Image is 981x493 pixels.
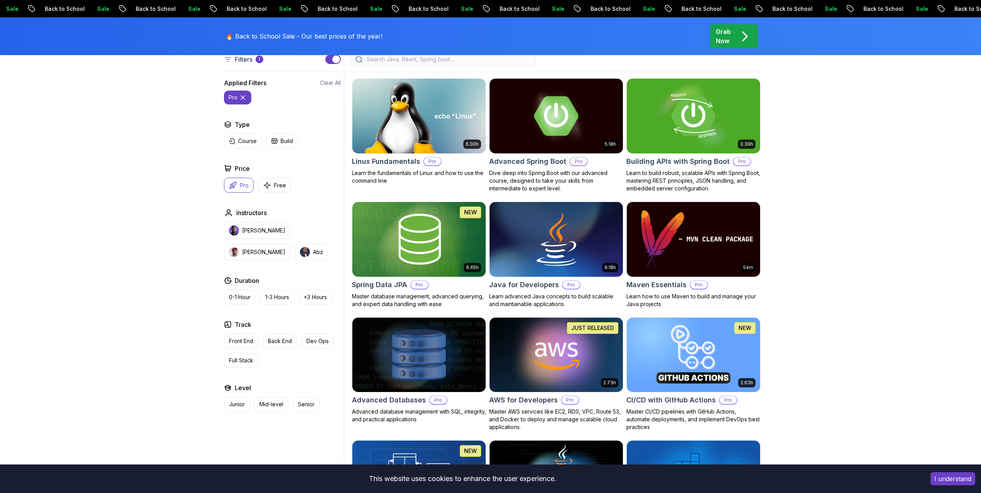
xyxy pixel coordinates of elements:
button: Junior [224,397,250,412]
img: Advanced Databases card [352,318,486,392]
p: +3 Hours [304,293,327,301]
button: Front End [224,334,258,348]
p: Front End [229,337,253,345]
img: Advanced Spring Boot card [490,79,623,153]
h2: Duration [235,276,259,285]
p: Learn to build robust, scalable APIs with Spring Boot, mastering REST principles, JSON handling, ... [626,169,761,192]
p: Full Stack [229,357,253,364]
p: 6.00h [466,141,479,147]
a: AWS for Developers card2.73hJUST RELEASEDAWS for DevelopersProMaster AWS services like EC2, RDS, ... [489,317,623,431]
p: Back to School [125,5,178,13]
img: instructor img [300,247,310,257]
button: instructor img[PERSON_NAME] [224,222,290,239]
p: Sale [542,5,566,13]
h2: Maven Essentials [626,279,687,290]
a: Maven Essentials card54mMaven EssentialsProLearn how to use Maven to build and manage your Java p... [626,202,761,308]
button: Build [266,134,298,148]
img: instructor img [229,247,239,257]
p: Pro [570,158,587,165]
a: Advanced Spring Boot card5.18hAdvanced Spring BootProDive deep into Spring Boot with our advanced... [489,78,623,192]
p: 1 [258,56,260,62]
p: JUST RELEASED [571,324,614,332]
p: Sale [905,5,930,13]
h2: Linux Fundamentals [352,156,420,167]
img: Java for Developers card [490,202,623,277]
p: Mid-level [259,400,283,408]
p: Master database management, advanced querying, and expert data handling with ease [352,293,486,308]
p: 2.73h [603,380,616,386]
p: Pro [430,396,447,404]
h2: AWS for Developers [489,395,558,406]
button: +3 Hours [299,290,332,305]
p: 0-1 Hour [229,293,251,301]
a: CI/CD with GitHub Actions card2.63hNEWCI/CD with GitHub ActionsProMaster CI/CD pipelines with Git... [626,317,761,431]
p: Back End [268,337,292,345]
p: Back to School [216,5,269,13]
p: Back to School [671,5,724,13]
p: Sale [633,5,657,13]
p: Learn how to use Maven to build and manage your Java projects [626,293,761,308]
a: Building APIs with Spring Boot card3.30hBuilding APIs with Spring BootProLearn to build robust, s... [626,78,761,192]
p: Sale [178,5,202,13]
img: instructor img [229,225,239,236]
h2: Price [235,164,250,173]
p: Learn the fundamentals of Linux and how to use the command line [352,169,486,185]
button: Free [258,178,291,193]
p: Pro [720,396,737,404]
img: Linux Fundamentals card [352,79,486,153]
p: NEW [464,447,477,455]
p: 6.65h [466,264,479,271]
button: Mid-level [254,397,288,412]
p: Senior [298,400,315,408]
p: [PERSON_NAME] [242,227,285,234]
button: 0-1 Hour [224,290,256,305]
a: Advanced Databases cardAdvanced DatabasesProAdvanced database management with SQL, integrity, and... [352,317,486,424]
h2: Advanced Spring Boot [489,156,566,167]
p: Back to School [34,5,87,13]
h2: Level [235,383,251,392]
button: 1-3 Hours [260,290,294,305]
p: Sale [87,5,111,13]
p: Master AWS services like EC2, RDS, VPC, Route 53, and Docker to deploy and manage scalable cloud ... [489,408,623,431]
h2: Track [235,320,251,329]
p: Pro [563,281,580,289]
a: Spring Data JPA card6.65hNEWSpring Data JPAProMaster database management, advanced querying, and ... [352,202,486,308]
p: NEW [739,324,751,332]
p: Back to School [398,5,451,13]
button: Full Stack [224,353,258,368]
button: instructor imgAbz [295,244,328,261]
img: AWS for Developers card [490,318,623,392]
button: pro [224,91,251,104]
p: Pro [424,158,441,165]
p: 🔥 Back to School Sale - Our best prices of the year! [225,32,382,41]
p: pro [229,94,237,101]
p: Back to School [307,5,360,13]
img: Maven Essentials card [627,202,760,277]
p: 54m [743,264,753,271]
a: Linux Fundamentals card6.00hLinux FundamentalsProLearn the fundamentals of Linux and how to use t... [352,78,486,185]
h2: Java for Developers [489,279,559,290]
a: Java for Developers card9.18hJava for DevelopersProLearn advanced Java concepts to build scalable... [489,202,623,308]
button: Pro [224,178,254,193]
button: instructor img[PERSON_NAME] [224,244,290,261]
h2: Type [235,120,250,129]
p: Dev Ops [306,337,329,345]
img: Building APIs with Spring Boot card [627,79,760,153]
button: Course [224,134,262,148]
img: Spring Data JPA card [352,202,486,277]
h2: Instructors [236,208,267,217]
p: 3.30h [740,141,753,147]
p: Master CI/CD pipelines with GitHub Actions, automate deployments, and implement DevOps best pract... [626,408,761,431]
button: Clear All [320,79,341,87]
p: NEW [464,209,477,216]
p: Dive deep into Spring Boot with our advanced course, designed to take your skills from intermedia... [489,169,623,192]
h2: Spring Data JPA [352,279,407,290]
h2: Advanced Databases [352,395,426,406]
p: Pro [734,158,750,165]
p: 1-3 Hours [265,293,289,301]
p: Back to School [853,5,905,13]
p: Pro [411,281,428,289]
p: Sale [724,5,748,13]
p: Advanced database management with SQL, integrity, and practical applications [352,408,486,423]
h2: CI/CD with GitHub Actions [626,395,716,406]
